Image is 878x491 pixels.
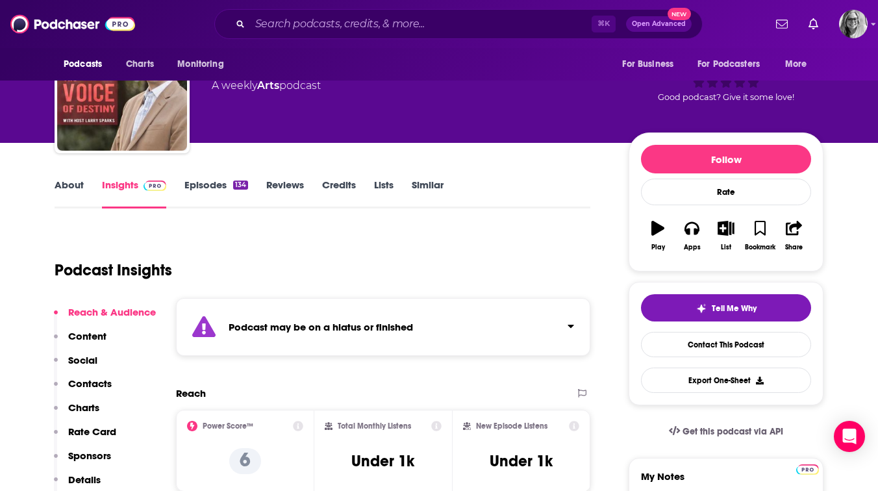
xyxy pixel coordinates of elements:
[412,179,444,208] a: Similar
[54,425,116,449] button: Rate Card
[626,16,692,32] button: Open AdvancedNew
[229,321,413,333] strong: Podcast may be on a hiatus or finished
[55,260,172,280] h1: Podcast Insights
[144,181,166,191] img: Podchaser Pro
[696,303,707,314] img: tell me why sparkle
[721,244,731,251] div: List
[118,52,162,77] a: Charts
[689,52,779,77] button: open menu
[54,401,99,425] button: Charts
[796,462,819,475] a: Pro website
[683,426,783,437] span: Get this podcast via API
[622,55,673,73] span: For Business
[55,52,119,77] button: open menu
[658,416,794,447] a: Get this podcast via API
[54,449,111,473] button: Sponsors
[771,13,793,35] a: Show notifications dropdown
[257,79,279,92] a: Arts
[684,244,701,251] div: Apps
[641,179,811,205] div: Rate
[490,451,553,471] h3: Under 1k
[592,16,616,32] span: ⌘ K
[745,244,775,251] div: Bookmark
[658,92,794,102] span: Good podcast? Give it some love!
[177,55,223,73] span: Monitoring
[68,306,156,318] p: Reach & Audience
[168,52,240,77] button: open menu
[834,421,865,452] div: Open Intercom Messenger
[641,145,811,173] button: Follow
[64,55,102,73] span: Podcasts
[214,9,703,39] div: Search podcasts, credits, & more...
[641,212,675,259] button: Play
[203,422,253,431] h2: Power Score™
[641,332,811,357] a: Contact This Podcast
[266,179,304,208] a: Reviews
[338,422,411,431] h2: Total Monthly Listens
[668,8,691,20] span: New
[10,12,135,36] img: Podchaser - Follow, Share and Rate Podcasts
[675,212,709,259] button: Apps
[374,179,394,208] a: Lists
[68,473,101,486] p: Details
[476,422,547,431] h2: New Episode Listens
[184,179,248,208] a: Episodes134
[54,354,97,378] button: Social
[250,14,592,34] input: Search podcasts, credits, & more...
[796,464,819,475] img: Podchaser Pro
[351,451,414,471] h3: Under 1k
[839,10,868,38] img: User Profile
[176,387,206,399] h2: Reach
[212,78,321,94] div: A weekly podcast
[68,425,116,438] p: Rate Card
[613,52,690,77] button: open menu
[176,298,590,356] section: Click to expand status details
[697,55,760,73] span: For Podcasters
[709,212,743,259] button: List
[54,377,112,401] button: Contacts
[233,181,248,190] div: 134
[68,449,111,462] p: Sponsors
[641,368,811,393] button: Export One-Sheet
[54,306,156,330] button: Reach & Audience
[632,21,686,27] span: Open Advanced
[54,330,107,354] button: Content
[68,330,107,342] p: Content
[57,21,187,151] img: Voice of Destiny
[651,244,665,251] div: Play
[229,448,261,474] p: 6
[839,10,868,38] button: Show profile menu
[126,55,154,73] span: Charts
[839,10,868,38] span: Logged in as KRobison
[68,401,99,414] p: Charts
[55,179,84,208] a: About
[743,212,777,259] button: Bookmark
[785,244,803,251] div: Share
[776,52,823,77] button: open menu
[803,13,823,35] a: Show notifications dropdown
[68,354,97,366] p: Social
[68,377,112,390] p: Contacts
[322,179,356,208] a: Credits
[777,212,811,259] button: Share
[102,179,166,208] a: InsightsPodchaser Pro
[785,55,807,73] span: More
[641,294,811,321] button: tell me why sparkleTell Me Why
[712,303,757,314] span: Tell Me Why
